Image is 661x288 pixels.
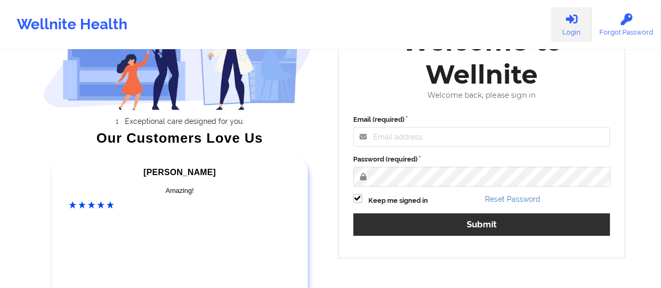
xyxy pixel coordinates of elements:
a: Login [551,7,592,42]
div: Welcome to Wellnite [346,25,618,91]
li: Exceptional care designed for you. [53,117,316,125]
span: [PERSON_NAME] [144,168,216,177]
label: Keep me signed in [368,195,428,206]
button: Submit [353,213,610,236]
input: Email address [353,127,610,147]
div: Amazing! [69,186,291,196]
div: Welcome back, please sign in [346,91,618,100]
div: Our Customers Love Us [43,133,316,143]
label: Password (required) [353,154,610,165]
a: Forgot Password [592,7,661,42]
a: Reset Password [485,195,540,203]
label: Email (required) [353,114,610,125]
